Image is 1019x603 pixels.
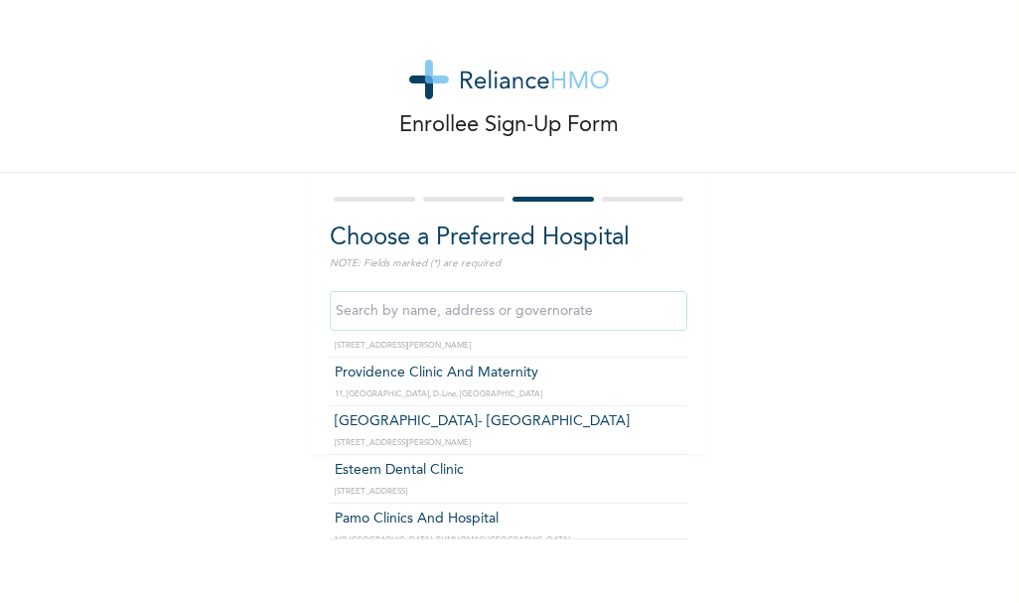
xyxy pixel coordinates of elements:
p: Enrollee Sign-Up Form [399,109,619,142]
p: [STREET_ADDRESS] [335,486,682,498]
p: [STREET_ADDRESS][PERSON_NAME] [335,437,682,449]
img: logo [409,60,609,99]
p: 11, [GEOGRAPHIC_DATA], D-Line, [GEOGRAPHIC_DATA] [335,388,682,400]
h2: Choose a Preferred Hospital [330,221,687,256]
p: Esteem Dental Clinic [335,460,682,481]
p: NO [GEOGRAPHIC_DATA], RUMUOMASI [GEOGRAPHIC_DATA]. [335,534,682,546]
p: Pamo Clinics And Hospital [335,509,682,529]
p: NOTE: Fields marked (*) are required [330,256,687,271]
input: Search by name, address or governorate [330,291,687,331]
p: [STREET_ADDRESS][PERSON_NAME] [335,340,682,352]
p: Providence Clinic And Maternity [335,363,682,383]
p: [GEOGRAPHIC_DATA]- [GEOGRAPHIC_DATA] [335,411,682,432]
